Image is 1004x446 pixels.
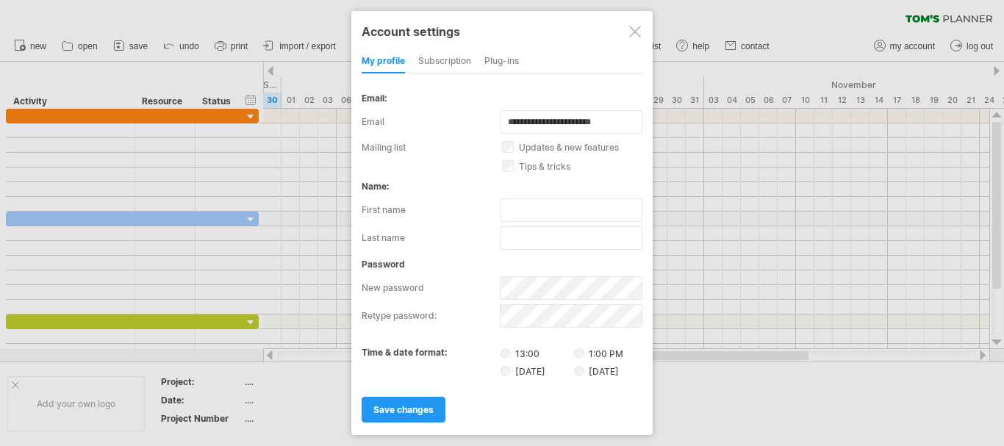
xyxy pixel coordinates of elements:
input: [DATE] [501,366,511,376]
label: first name [362,198,500,222]
span: save changes [373,404,434,415]
div: subscription [418,50,471,73]
label: retype password: [362,304,500,328]
label: new password [362,276,500,300]
input: [DATE] [574,366,584,376]
div: Account settings [362,18,642,44]
div: name: [362,181,642,192]
label: 13:00 [501,347,572,359]
label: [DATE] [501,364,572,377]
div: Plug-ins [484,50,519,73]
div: my profile [362,50,405,73]
label: 1:00 PM [574,348,623,359]
label: tips & tricks [502,161,659,172]
label: email [362,110,500,134]
div: email: [362,93,642,104]
label: time & date format: [362,347,448,358]
label: last name [362,226,500,250]
label: [DATE] [574,366,619,377]
input: 13:00 [501,348,511,359]
div: password [362,259,642,270]
input: 1:00 PM [574,348,584,359]
label: mailing list [362,142,502,153]
label: updates & new features [502,142,659,153]
a: save changes [362,397,445,422]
